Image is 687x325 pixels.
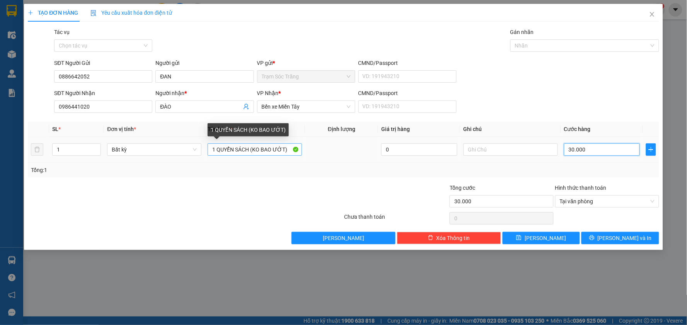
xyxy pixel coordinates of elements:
span: Tại văn phòng [560,196,655,207]
span: plus [28,10,33,15]
div: Người nhận [155,89,254,97]
div: 1 QUYỂN SÁCH (KO BAO ƯỚT) [208,123,289,136]
strong: PHIẾU GỬI HÀNG [44,32,107,40]
span: TP.HCM -SÓC TRĂNG [45,24,100,30]
div: CMND/Passport [358,89,457,97]
span: Xóa Thông tin [436,234,470,242]
strong: XE KHÁCH MỸ DUYÊN [49,4,102,21]
span: Trạm Sóc Trăng [7,53,60,70]
button: plus [646,143,656,156]
span: printer [589,235,595,241]
label: Tác vụ [54,29,70,35]
span: Cước hàng [564,126,591,132]
span: TẠO ĐƠN HÀNG [28,10,78,16]
th: Ghi chú [460,122,561,137]
input: Ghi Chú [464,143,558,156]
div: CMND/Passport [358,59,457,67]
button: deleteXóa Thông tin [397,232,501,244]
span: [PERSON_NAME] [323,234,364,242]
span: Trạm Sóc Trăng [262,71,351,82]
button: delete [31,143,43,156]
label: Gán nhãn [510,29,534,35]
div: Tổng: 1 [31,166,265,174]
label: Hình thức thanh toán [555,185,607,191]
input: 0 [381,143,457,156]
span: delete [428,235,433,241]
button: save[PERSON_NAME] [503,232,580,244]
span: plus [646,146,655,153]
span: Tổng cước [450,185,475,191]
div: VP gửi [257,59,355,67]
button: [PERSON_NAME] [292,232,395,244]
button: printer[PERSON_NAME] và In [581,232,659,244]
span: user-add [243,104,249,110]
span: VP gửi: [7,53,60,70]
span: Bến xe Miền Tây [77,53,146,70]
span: Đơn vị tính [107,126,136,132]
div: SĐT Người Nhận [54,89,152,97]
span: Giá trị hàng [381,126,410,132]
span: SL [52,126,58,132]
span: Bến xe Miền Tây [262,101,351,112]
span: VP nhận: [77,53,146,70]
span: Định lượng [328,126,355,132]
div: SĐT Người Gửi [54,59,152,67]
p: Ngày giờ in: [114,26,148,41]
input: VD: Bàn, Ghế [208,143,302,156]
div: Chưa thanh toán [343,213,449,226]
span: [DATE] [114,33,148,41]
span: [PERSON_NAME] [525,234,566,242]
span: close [649,11,655,17]
span: Bất kỳ [112,144,197,155]
button: Close [641,4,663,26]
div: Người gửi [155,59,254,67]
span: [PERSON_NAME] và In [598,234,652,242]
img: icon [90,10,97,16]
span: Yêu cầu xuất hóa đơn điện tử [90,10,172,16]
span: VP Nhận [257,90,279,96]
span: save [516,235,522,241]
